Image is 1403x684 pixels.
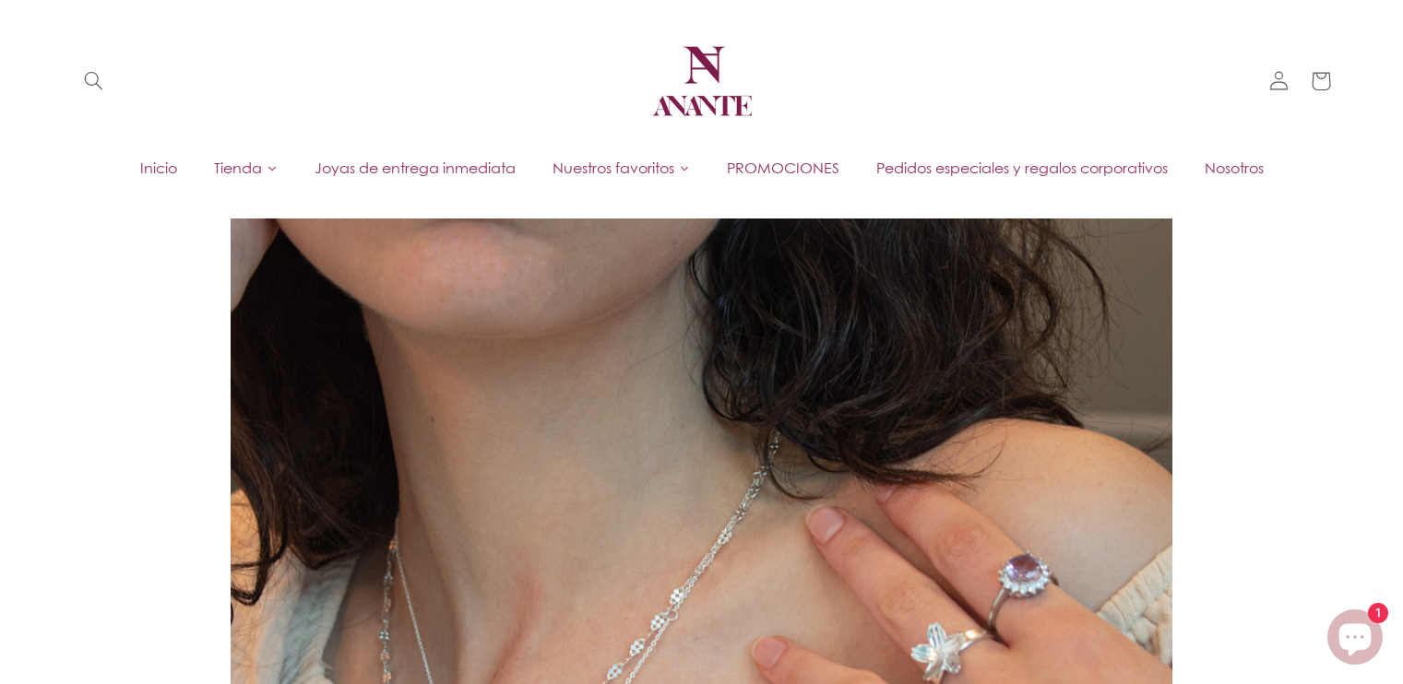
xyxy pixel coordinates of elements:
[122,154,196,182] a: Inicio
[647,26,757,136] img: Anante Joyería | Diseño mexicano
[296,154,534,182] a: Joyas de entrega inmediata
[858,154,1186,182] a: Pedidos especiales y regalos corporativos
[72,60,114,102] summary: Búsqueda
[727,158,839,178] span: PROMOCIONES
[1205,158,1264,178] span: Nosotros
[639,18,765,144] a: Anante Joyería | Diseño mexicano
[214,158,262,178] span: Tienda
[553,158,674,178] span: Nuestros favoritos
[1322,609,1388,669] inbox-online-store-chat: Chat de la tienda online Shopify
[708,154,858,182] a: PROMOCIONES
[1186,154,1282,182] a: Nosotros
[315,158,516,178] span: Joyas de entrega inmediata
[196,154,296,182] a: Tienda
[534,154,708,182] a: Nuestros favoritos
[140,158,177,178] span: Inicio
[876,158,1168,178] span: Pedidos especiales y regalos corporativos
